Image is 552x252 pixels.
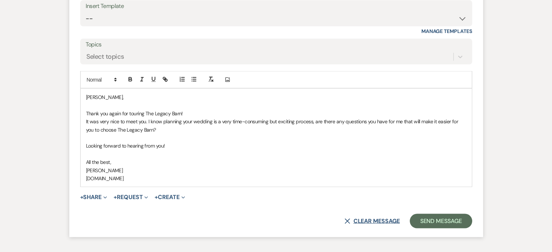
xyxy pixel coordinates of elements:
p: [DOMAIN_NAME] [86,174,466,182]
p: [PERSON_NAME], [86,93,466,101]
button: Request [114,194,148,200]
div: Insert Template [86,1,467,12]
label: Topics [86,40,467,50]
span: + [155,194,158,200]
span: + [114,194,117,200]
button: Clear message [344,218,400,224]
p: [PERSON_NAME] [86,166,466,174]
p: Thank you again for touring The Legacy Barn! [86,110,466,117]
p: It was very nice to meet you. I know planning your wedding is a very time-consuming but exciting ... [86,117,466,134]
p: Looking forward to hearing from you! [86,142,466,150]
div: Select topics [86,52,124,62]
span: + [80,194,83,200]
button: Create [155,194,185,200]
a: Manage Templates [421,28,472,34]
button: Send Message [410,214,472,228]
p: All the best, [86,158,466,166]
button: Share [80,194,107,200]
